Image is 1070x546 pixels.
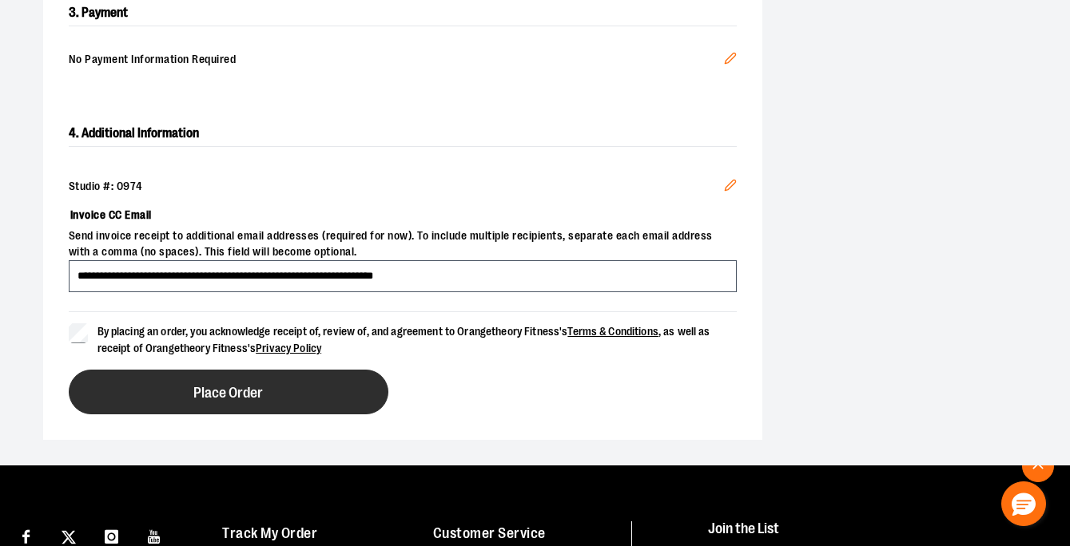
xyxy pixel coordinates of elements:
button: Edit [711,166,750,209]
span: No Payment Information Required [69,52,724,69]
a: Customer Service [433,525,546,541]
input: By placing an order, you acknowledge receipt of, review of, and agreement to Orangetheory Fitness... [69,323,88,342]
h2: 4. Additional Information [69,121,737,147]
span: Send invoice receipt to additional email addresses (required for now). To include multiple recipi... [69,228,737,260]
a: Terms & Conditions [567,325,658,338]
button: Hello, have a question? Let’s chat. [1001,481,1046,526]
label: Invoice CC Email [69,201,737,228]
img: Twitter [62,530,76,544]
a: Privacy Policy [256,342,321,354]
div: Studio #: 0974 [69,179,737,195]
button: Place Order [69,370,388,414]
span: Place Order [193,386,263,401]
button: Edit [711,39,750,82]
button: Back To Top [1022,450,1054,482]
a: Track My Order [222,525,317,541]
span: By placing an order, you acknowledge receipt of, review of, and agreement to Orangetheory Fitness... [97,325,710,354]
